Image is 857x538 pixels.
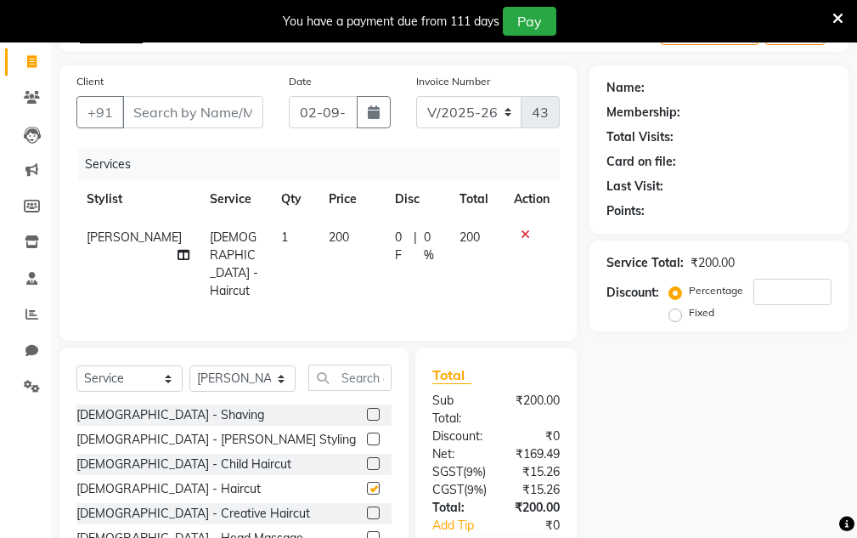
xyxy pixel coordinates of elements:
[76,406,264,424] div: [DEMOGRAPHIC_DATA] - Shaving
[420,428,496,445] div: Discount:
[509,517,572,535] div: ₹0
[691,254,735,272] div: ₹200.00
[416,74,490,89] label: Invoice Number
[420,499,496,517] div: Total:
[420,517,509,535] a: Add Tip
[76,180,200,218] th: Stylist
[385,180,449,218] th: Disc
[76,480,261,498] div: [DEMOGRAPHIC_DATA] - Haircut
[395,229,408,264] span: 0 F
[420,481,499,499] div: ( )
[424,229,439,264] span: 0 %
[606,178,663,195] div: Last Visit:
[496,445,572,463] div: ₹169.49
[504,180,560,218] th: Action
[281,229,288,245] span: 1
[689,283,743,298] label: Percentage
[460,229,480,245] span: 200
[499,463,572,481] div: ₹15.26
[271,180,319,218] th: Qty
[689,305,714,320] label: Fixed
[76,431,356,449] div: [DEMOGRAPHIC_DATA] - [PERSON_NAME] Styling
[503,7,556,36] button: Pay
[76,505,310,523] div: [DEMOGRAPHIC_DATA] - Creative Haircut
[606,202,645,220] div: Points:
[606,284,659,302] div: Discount:
[87,229,182,245] span: [PERSON_NAME]
[496,499,572,517] div: ₹200.00
[449,180,504,218] th: Total
[432,366,471,384] span: Total
[420,392,496,428] div: Sub Total:
[122,96,263,128] input: Search by Name/Mobile/Email/Code
[466,465,482,479] span: 9%
[329,229,349,245] span: 200
[499,481,572,499] div: ₹15.26
[200,180,271,218] th: Service
[467,483,483,496] span: 9%
[606,79,645,97] div: Name:
[308,365,392,391] input: Search or Scan
[289,74,312,89] label: Date
[78,149,572,180] div: Services
[210,229,258,298] span: [DEMOGRAPHIC_DATA] - Haircut
[319,180,385,218] th: Price
[496,428,572,445] div: ₹0
[414,229,417,264] span: |
[606,153,676,171] div: Card on file:
[432,464,463,479] span: SGST
[606,254,684,272] div: Service Total:
[606,104,680,122] div: Membership:
[283,13,499,31] div: You have a payment due from 111 days
[76,96,124,128] button: +91
[606,128,674,146] div: Total Visits:
[432,482,464,497] span: CGST
[76,74,104,89] label: Client
[76,456,291,473] div: [DEMOGRAPHIC_DATA] - Child Haircut
[496,392,572,428] div: ₹200.00
[420,463,499,481] div: ( )
[420,445,496,463] div: Net:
